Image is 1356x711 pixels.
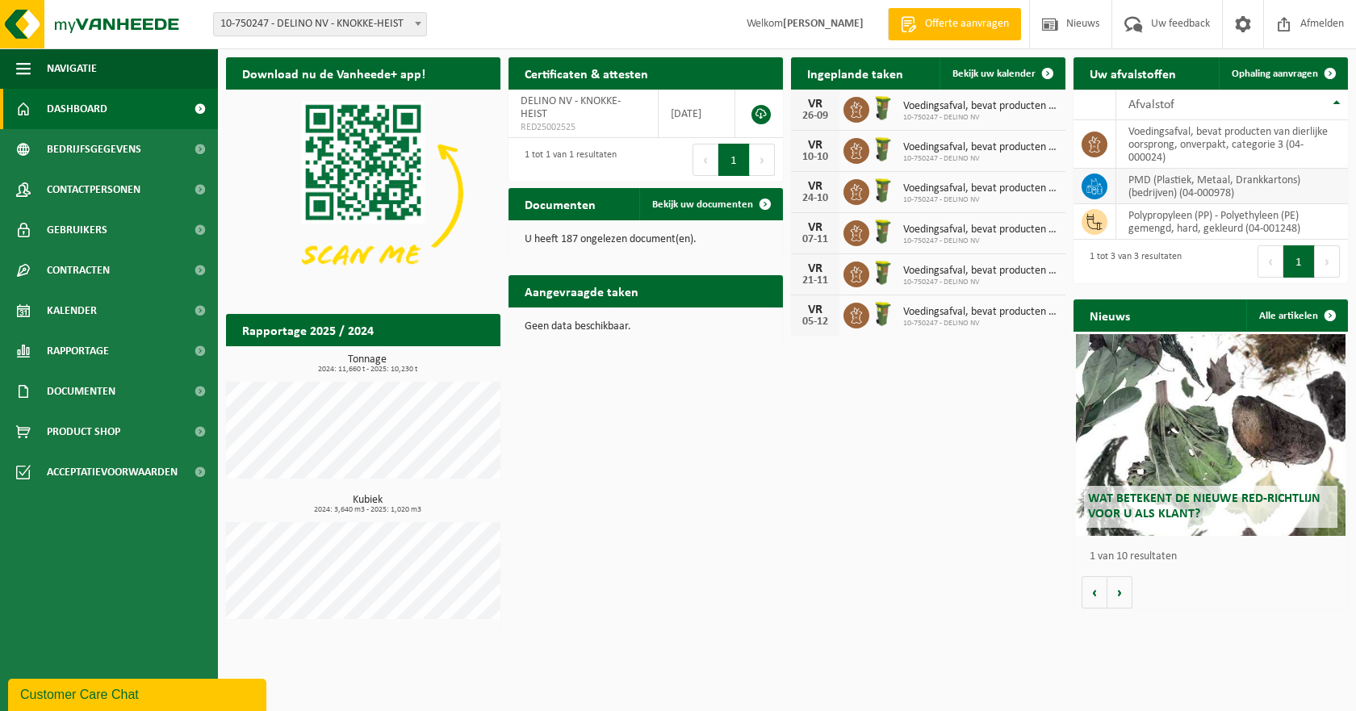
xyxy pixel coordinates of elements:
img: WB-0060-HPE-GN-50 [869,177,897,204]
div: VR [799,180,831,193]
h3: Kubiek [234,495,500,514]
div: 05-12 [799,316,831,328]
span: Voedingsafval, bevat producten van dierlijke oorsprong, onverpakt, categorie 3 [903,100,1057,113]
img: WB-0060-HPE-GN-50 [869,259,897,286]
span: Contracten [47,250,110,291]
span: Gebruikers [47,210,107,250]
span: Bekijk uw kalender [952,69,1036,79]
span: Documenten [47,371,115,412]
span: Bedrijfsgegevens [47,129,141,169]
span: Voedingsafval, bevat producten van dierlijke oorsprong, onverpakt, categorie 3 [903,141,1057,154]
div: 21-11 [799,275,831,286]
button: Volgende [1107,576,1132,609]
td: polypropyleen (PP) - Polyethyleen (PE) gemengd, hard, gekleurd (04-001248) [1116,204,1348,240]
span: 10-750247 - DELINO NV [903,154,1057,164]
a: Bekijk rapportage [380,345,499,378]
strong: [PERSON_NAME] [783,18,864,30]
p: Geen data beschikbaar. [525,321,767,332]
div: VR [799,139,831,152]
span: RED25002525 [521,121,646,134]
span: 10-750247 - DELINO NV [903,278,1057,287]
a: Offerte aanvragen [888,8,1021,40]
a: Alle artikelen [1246,299,1346,332]
h2: Ingeplande taken [791,57,919,89]
iframe: chat widget [8,675,270,711]
h3: Tonnage [234,354,500,374]
div: 10-10 [799,152,831,163]
img: WB-0060-HPE-GN-50 [869,94,897,122]
span: Wat betekent de nieuwe RED-richtlijn voor u als klant? [1088,492,1320,521]
span: 10-750247 - DELINO NV [903,319,1057,328]
td: voedingsafval, bevat producten van dierlijke oorsprong, onverpakt, categorie 3 (04-000024) [1116,120,1348,169]
span: Voedingsafval, bevat producten van dierlijke oorsprong, onverpakt, categorie 3 [903,306,1057,319]
button: Next [1315,245,1340,278]
h2: Uw afvalstoffen [1073,57,1192,89]
div: VR [799,98,831,111]
h2: Download nu de Vanheede+ app! [226,57,442,89]
img: WB-0060-HPE-GN-50 [869,218,897,245]
span: 10-750247 - DELINO NV [903,113,1057,123]
h2: Aangevraagde taken [508,275,655,307]
button: Vorige [1082,576,1107,609]
span: DELINO NV - KNOKKE-HEIST [521,95,621,120]
a: Bekijk uw kalender [940,57,1064,90]
span: Navigatie [47,48,97,89]
a: Bekijk uw documenten [639,188,781,220]
span: Product Shop [47,412,120,452]
button: Previous [693,144,718,176]
div: VR [799,262,831,275]
a: Ophaling aanvragen [1219,57,1346,90]
span: 2024: 11,660 t - 2025: 10,230 t [234,366,500,374]
a: Wat betekent de nieuwe RED-richtlijn voor u als klant? [1076,334,1345,536]
p: 1 van 10 resultaten [1090,551,1340,563]
span: 2024: 3,640 m3 - 2025: 1,020 m3 [234,506,500,514]
span: 10-750247 - DELINO NV - KNOKKE-HEIST [214,13,426,36]
img: WB-0060-HPE-GN-50 [869,300,897,328]
button: 1 [718,144,750,176]
span: Voedingsafval, bevat producten van dierlijke oorsprong, onverpakt, categorie 3 [903,224,1057,236]
td: [DATE] [659,90,735,138]
span: Afvalstof [1128,98,1174,111]
img: WB-0060-HPE-GN-50 [869,136,897,163]
span: 10-750247 - DELINO NV - KNOKKE-HEIST [213,12,427,36]
span: Acceptatievoorwaarden [47,452,178,492]
button: Next [750,144,775,176]
p: U heeft 187 ongelezen document(en). [525,234,767,245]
span: 10-750247 - DELINO NV [903,195,1057,205]
h2: Rapportage 2025 / 2024 [226,314,390,345]
div: VR [799,303,831,316]
h2: Nieuws [1073,299,1146,331]
div: 07-11 [799,234,831,245]
h2: Certificaten & attesten [508,57,664,89]
span: Dashboard [47,89,107,129]
span: Voedingsafval, bevat producten van dierlijke oorsprong, onverpakt, categorie 3 [903,182,1057,195]
button: Previous [1258,245,1283,278]
button: 1 [1283,245,1315,278]
div: VR [799,221,831,234]
span: Offerte aanvragen [921,16,1013,32]
td: PMD (Plastiek, Metaal, Drankkartons) (bedrijven) (04-000978) [1116,169,1348,204]
div: 1 tot 1 van 1 resultaten [517,142,617,178]
span: 10-750247 - DELINO NV [903,236,1057,246]
div: 26-09 [799,111,831,122]
span: Rapportage [47,331,109,371]
h2: Documenten [508,188,612,220]
span: Contactpersonen [47,169,140,210]
span: Voedingsafval, bevat producten van dierlijke oorsprong, onverpakt, categorie 3 [903,265,1057,278]
span: Ophaling aanvragen [1232,69,1318,79]
div: 24-10 [799,193,831,204]
span: Kalender [47,291,97,331]
div: 1 tot 3 van 3 resultaten [1082,244,1182,279]
span: Bekijk uw documenten [652,199,753,210]
img: Download de VHEPlus App [226,90,500,295]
